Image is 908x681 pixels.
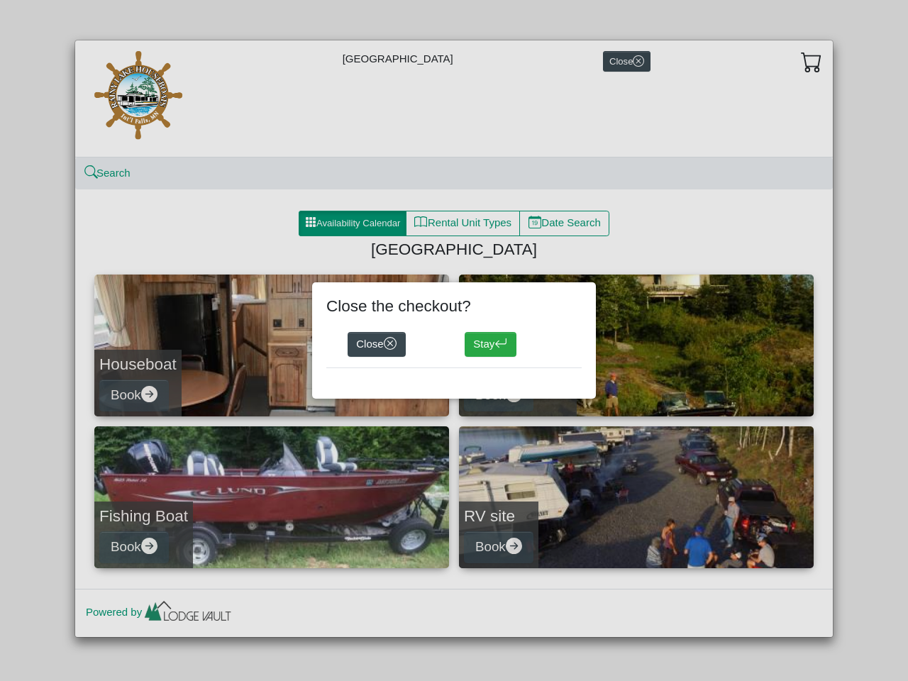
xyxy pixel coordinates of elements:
svg: arrow return left [494,337,508,350]
button: Stayarrow return left [465,332,516,358]
div: [GEOGRAPHIC_DATA] [75,40,833,157]
h4: Close the checkout? [326,297,582,316]
svg: x circle [384,337,397,350]
button: Closex circle [348,332,406,358]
